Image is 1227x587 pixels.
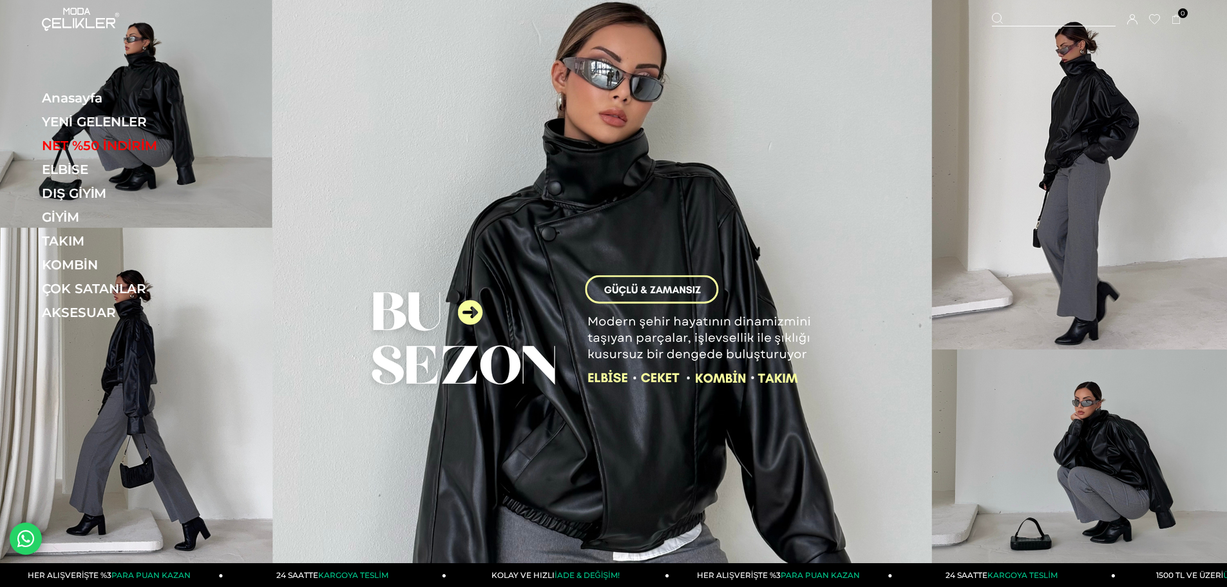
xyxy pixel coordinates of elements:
[224,563,446,587] a: 24 SAATTEKARGOYA TESLİM
[446,563,669,587] a: KOLAY VE HIZLIİADE & DEĞİŞİM!
[1172,15,1181,24] a: 0
[42,233,219,249] a: TAKIM
[42,138,219,153] a: NET %50 İNDİRİM
[42,162,219,177] a: ELBİSE
[42,257,219,273] a: KOMBİN
[42,90,219,106] a: Anasayfa
[111,570,191,580] span: PARA PUAN KAZAN
[893,563,1116,587] a: 24 SAATTEKARGOYA TESLİM
[555,570,619,580] span: İADE & DEĞİŞİM!
[42,281,219,296] a: ÇOK SATANLAR
[318,570,388,580] span: KARGOYA TESLİM
[42,305,219,320] a: AKSESUAR
[42,8,119,31] img: logo
[42,186,219,201] a: DIŞ GİYİM
[42,209,219,225] a: GİYİM
[987,570,1057,580] span: KARGOYA TESLİM
[1178,8,1188,18] span: 0
[781,570,860,580] span: PARA PUAN KAZAN
[669,563,892,587] a: HER ALIŞVERİŞTE %3PARA PUAN KAZAN
[42,114,219,130] a: YENİ GELENLER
